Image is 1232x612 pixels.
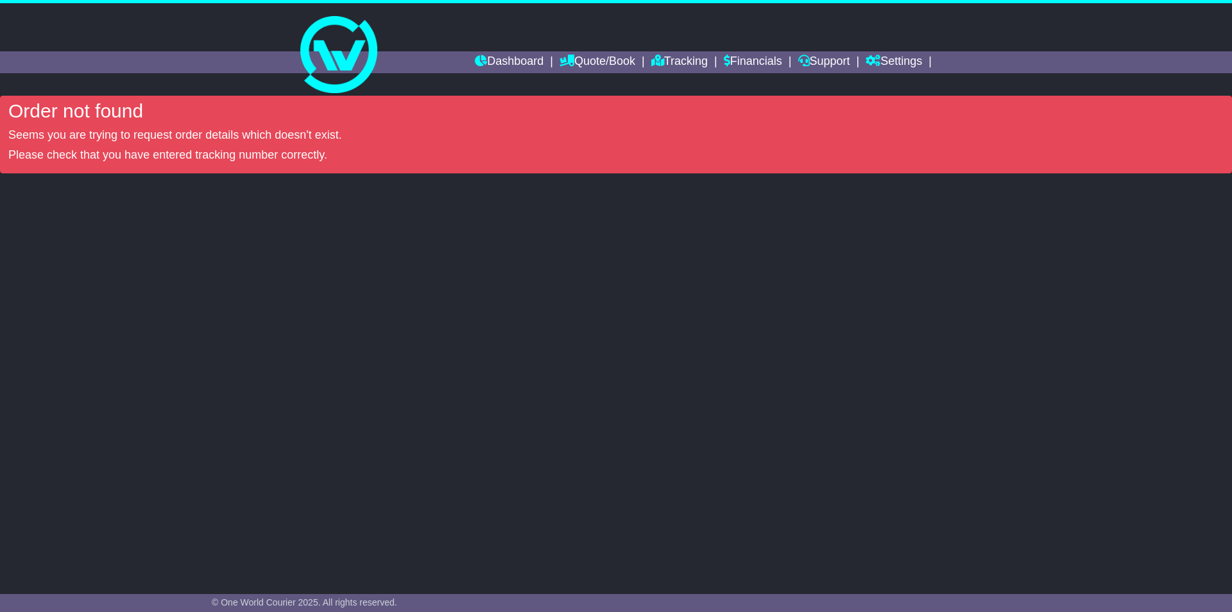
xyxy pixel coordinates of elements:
[8,100,1224,121] h4: Order not found
[8,148,1224,162] p: Please check that you have entered tracking number correctly.
[798,51,850,73] a: Support
[8,128,1224,143] p: Seems you are trying to request order details which doesn't exist.
[212,597,397,608] span: © One World Courier 2025. All rights reserved.
[724,51,782,73] a: Financials
[475,51,543,73] a: Dashboard
[651,51,708,73] a: Tracking
[560,51,635,73] a: Quote/Book
[866,51,922,73] a: Settings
